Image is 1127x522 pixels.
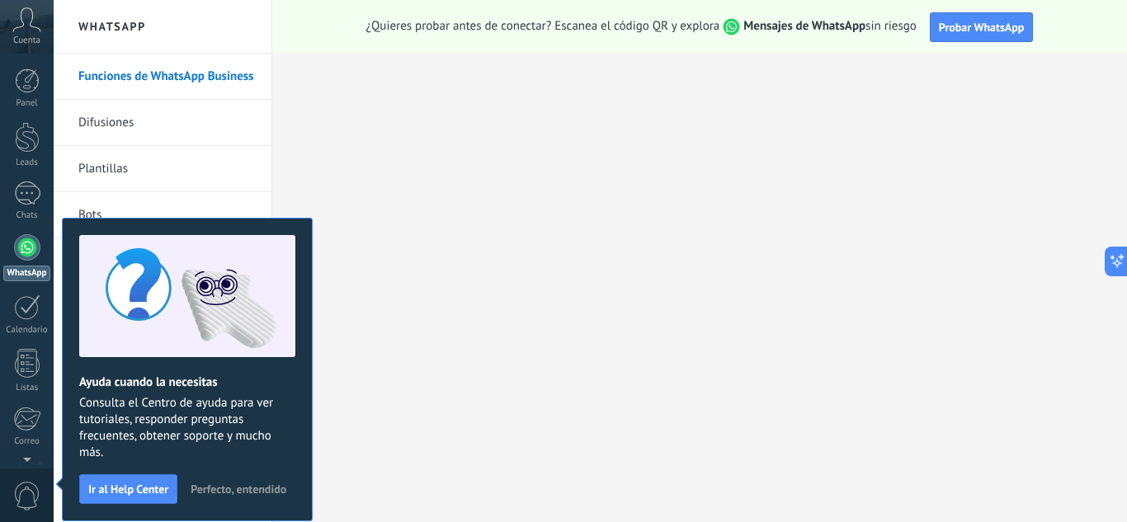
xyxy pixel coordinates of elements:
li: Bots [54,192,271,238]
span: Consulta el Centro de ayuda para ver tutoriales, responder preguntas frecuentes, obtener soporte ... [79,395,295,461]
div: Correo [3,436,51,447]
strong: Mensajes de WhatsApp [743,18,865,34]
h2: Ayuda cuando la necesitas [79,374,295,390]
button: Perfecto, entendido [183,477,294,501]
div: Panel [3,98,51,109]
a: Bots [78,192,255,238]
div: WhatsApp [3,266,50,281]
span: Probar WhatsApp [939,20,1025,35]
button: Probar WhatsApp [930,12,1034,42]
li: Funciones de WhatsApp Business [54,54,271,100]
div: Leads [3,158,51,168]
span: Cuenta [13,35,40,46]
span: Perfecto, entendido [191,483,286,495]
li: Difusiones [54,100,271,146]
div: Chats [3,210,51,221]
a: Plantillas [78,146,255,192]
a: Difusiones [78,100,255,146]
li: Plantillas [54,146,271,192]
div: Calendario [3,325,51,336]
span: ¿Quieres probar antes de conectar? Escanea el código QR y explora sin riesgo [366,18,917,35]
button: Ir al Help Center [79,474,177,504]
a: Funciones de WhatsApp Business [78,54,255,100]
span: Ir al Help Center [88,483,168,495]
div: Listas [3,383,51,393]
